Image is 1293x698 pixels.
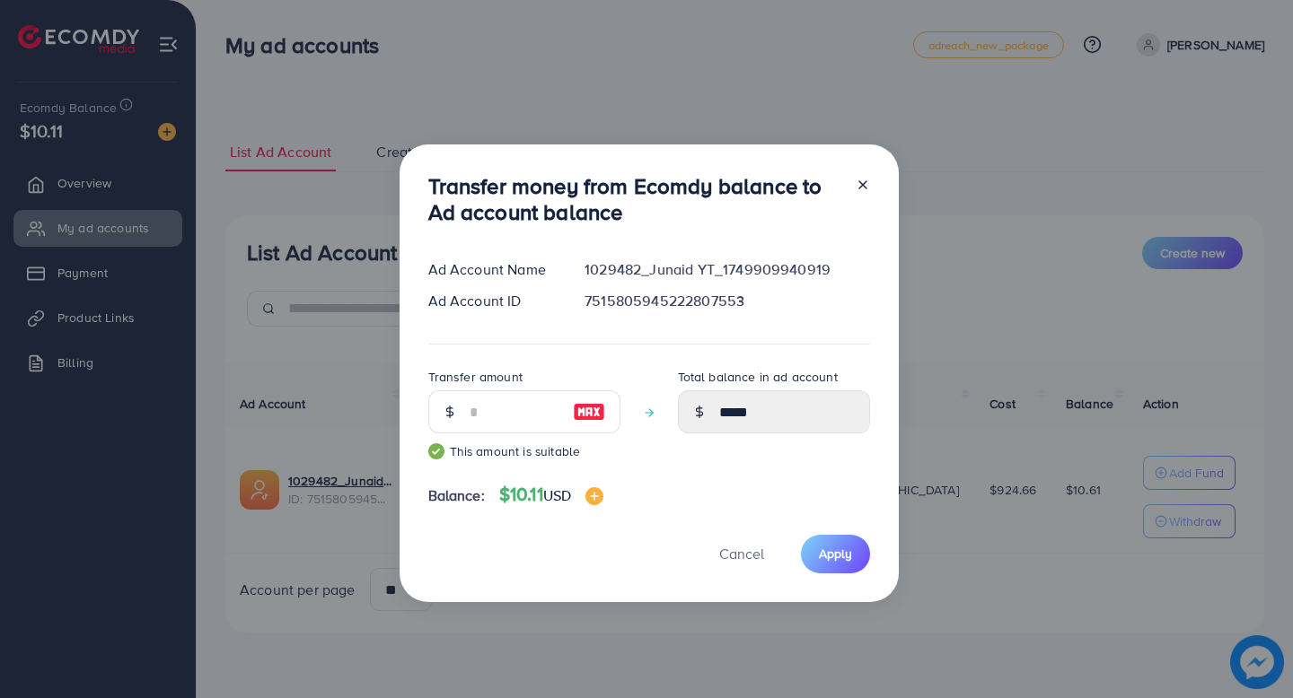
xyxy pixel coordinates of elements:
label: Transfer amount [428,368,523,386]
img: guide [428,443,444,459]
button: Cancel [697,535,787,573]
img: image [573,401,605,423]
div: Ad Account Name [414,259,571,280]
button: Apply [801,535,870,573]
span: USD [543,485,571,505]
small: This amount is suitable [428,442,620,460]
span: Cancel [719,544,764,563]
div: 7515805945222807553 [570,291,884,311]
span: Apply [819,545,852,563]
span: Balance: [428,485,485,506]
label: Total balance in ad account [678,368,838,386]
div: Ad Account ID [414,291,571,311]
div: 1029482_Junaid YT_1749909940919 [570,259,884,280]
h4: $10.11 [499,484,603,506]
img: image [585,487,603,505]
h3: Transfer money from Ecomdy balance to Ad account balance [428,173,841,225]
